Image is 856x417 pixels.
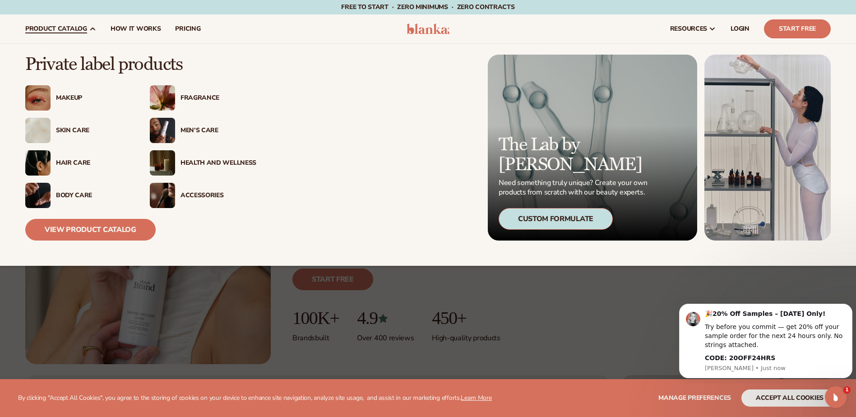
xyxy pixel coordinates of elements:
[25,85,132,111] a: Female with glitter eye makeup. Makeup
[499,178,650,197] p: Need something truly unique? Create your own products from scratch with our beauty experts.
[180,192,256,199] div: Accessories
[56,127,132,134] div: Skin Care
[663,14,723,43] a: resources
[56,94,132,102] div: Makeup
[25,25,87,32] span: product catalog
[18,394,492,402] p: By clicking "Accept All Cookies", you agree to the storing of cookies on your device to enhance s...
[676,296,856,384] iframe: Intercom notifications message
[150,118,256,143] a: Male holding moisturizer bottle. Men’s Care
[150,118,175,143] img: Male holding moisturizer bottle.
[704,55,831,241] img: Female in lab with equipment.
[25,183,132,208] a: Male hand applying moisturizer. Body Care
[150,183,256,208] a: Female with makeup brush. Accessories
[825,386,847,408] iframe: Intercom live chat
[56,192,132,199] div: Body Care
[168,14,208,43] a: pricing
[461,394,491,402] a: Learn More
[731,25,750,32] span: LOGIN
[25,118,51,143] img: Cream moisturizer swatch.
[843,386,851,394] span: 1
[150,150,256,176] a: Candles and incense on table. Health And Wellness
[499,135,650,175] p: The Lab by [PERSON_NAME]
[25,183,51,208] img: Male hand applying moisturizer.
[488,55,697,241] a: Microscopic product formula. The Lab by [PERSON_NAME] Need something truly unique? Create your ow...
[670,25,707,32] span: resources
[56,159,132,167] div: Hair Care
[18,14,103,43] a: product catalog
[658,389,731,407] button: Manage preferences
[150,150,175,176] img: Candles and incense on table.
[741,389,838,407] button: accept all cookies
[150,85,175,111] img: Pink blooming flower.
[407,23,449,34] img: logo
[180,127,256,134] div: Men’s Care
[150,85,256,111] a: Pink blooming flower. Fragrance
[341,3,514,11] span: Free to start · ZERO minimums · ZERO contracts
[175,25,200,32] span: pricing
[103,14,168,43] a: How It Works
[723,14,757,43] a: LOGIN
[25,85,51,111] img: Female with glitter eye makeup.
[25,55,256,74] p: Private label products
[499,208,613,230] div: Custom Formulate
[111,25,161,32] span: How It Works
[180,159,256,167] div: Health And Wellness
[180,94,256,102] div: Fragrance
[658,394,731,402] span: Manage preferences
[25,118,132,143] a: Cream moisturizer swatch. Skin Care
[25,219,156,241] a: View Product Catalog
[25,150,132,176] a: Female hair pulled back with clips. Hair Care
[25,150,51,176] img: Female hair pulled back with clips.
[764,19,831,38] a: Start Free
[150,183,175,208] img: Female with makeup brush.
